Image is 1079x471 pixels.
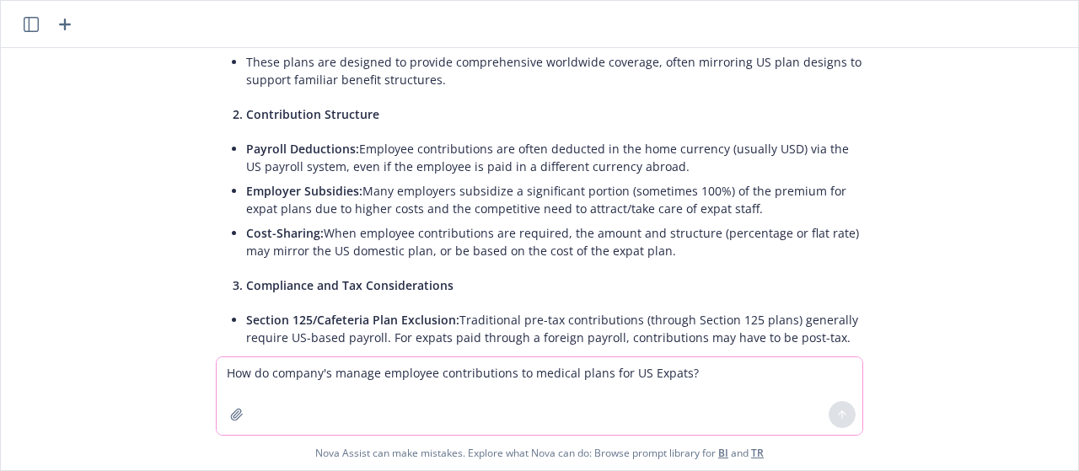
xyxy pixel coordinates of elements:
span: Cost-Sharing: [246,225,324,241]
li: Many employers subsidize a significant portion (sometimes 100%) of the premium for expat plans du... [246,179,862,221]
li: Employee contributions are often deducted in the home currency (usually USD) via the US payroll s... [246,136,862,179]
li: Traditional pre-tax contributions (through Section 125 plans) generally require US-based payroll.... [246,308,862,350]
li: When employee contributions are required, the amount and structure (percentage or flat rate) may ... [246,221,862,263]
span: 3. Compliance and Tax Considerations [233,277,454,293]
span: Payroll Deductions: [246,141,359,157]
li: Employees on local or split payrolls may encounter complications with pre-tax benefit contributio... [246,350,862,392]
span: 2. Contribution Structure [233,106,379,122]
span: Foreign Assignment Payroll: [246,354,407,370]
span: Nova Assist can make mistakes. Explore what Nova can do: Browse prompt library for and [8,436,1071,470]
a: TR [751,446,764,460]
li: These plans are designed to provide comprehensive worldwide coverage, often mirroring US plan des... [246,50,862,92]
a: BI [718,446,728,460]
span: Section 125/Cafeteria Plan Exclusion: [246,312,459,328]
span: Employer Subsidies: [246,183,362,199]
